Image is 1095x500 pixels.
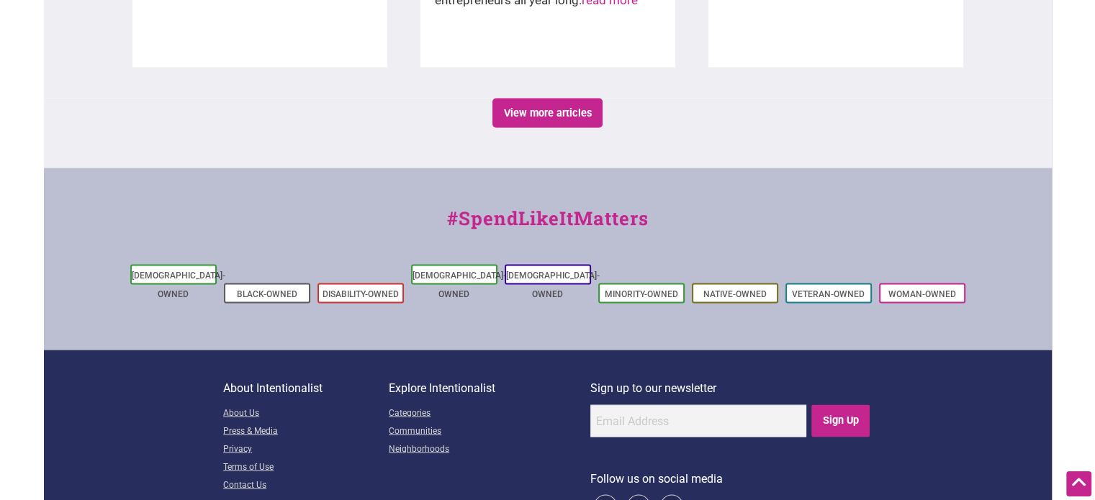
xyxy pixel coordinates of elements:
a: Woman-Owned [888,288,956,299]
input: Email Address [590,404,806,437]
a: Categories [389,404,590,422]
a: Privacy [223,440,389,458]
a: Native-Owned [703,288,767,299]
a: Minority-Owned [605,288,678,299]
a: About Us [223,404,389,422]
a: View more articles [492,98,603,127]
a: Press & Media [223,422,389,440]
a: Black-Owned [237,288,297,299]
p: Explore Intentionalist [389,378,590,397]
div: #SpendLikeItMatters [44,204,1052,246]
p: About Intentionalist [223,378,389,397]
a: Veteran-Owned [792,288,865,299]
div: Scroll Back to Top [1066,471,1091,496]
a: [DEMOGRAPHIC_DATA]-Owned [506,270,600,299]
a: Terms of Use [223,458,389,476]
a: Neighborhoods [389,440,590,458]
a: [DEMOGRAPHIC_DATA]-Owned [413,270,506,299]
input: Sign Up [811,404,870,437]
p: Sign up to our newsletter [590,378,872,397]
a: Disability-Owned [323,288,399,299]
a: [DEMOGRAPHIC_DATA]-Owned [132,270,225,299]
a: Contact Us [223,476,389,494]
a: Communities [389,422,590,440]
p: Follow us on social media [590,469,872,488]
